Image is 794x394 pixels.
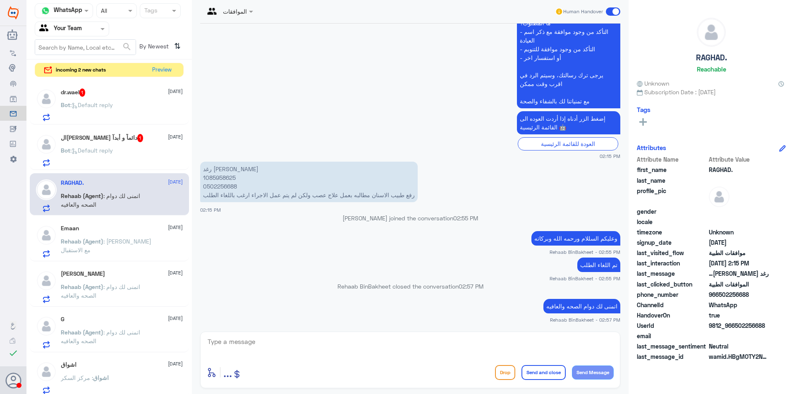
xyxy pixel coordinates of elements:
[637,165,707,174] span: first_name
[709,269,769,278] span: رغد محمد الروساء 1085958625 0502256688 رفع طبيب الاسنان مطالبه بعمل علاج عصب ولكن لم يتم عمل الاج...
[200,207,221,213] span: 02:15 PM
[200,162,418,202] p: 23/9/2025, 2:15 PM
[61,192,140,208] span: : اتمنى لك دوام الصحه والعافيه
[148,63,175,77] button: Preview
[637,88,786,96] span: Subscription Date : [DATE]
[137,134,143,142] span: 1
[572,365,614,380] button: Send Message
[61,192,103,199] span: Rehaab (Agent)
[174,39,181,53] i: ⇅
[563,8,603,15] span: Human Handover
[543,299,620,313] p: 23/9/2025, 2:57 PM
[637,186,707,205] span: profile_pic
[136,39,171,56] span: By Newest
[637,79,669,88] span: Unknown
[709,238,769,247] span: 2025-09-22T18:58:16.911Z
[637,144,666,151] h6: Attributes
[637,269,707,278] span: last_message
[61,134,143,142] h5: الحمدلله دائماً و أبدآ
[637,176,707,185] span: last_name
[709,207,769,216] span: null
[61,147,70,154] span: Bot
[709,352,769,361] span: wamid.HBgMOTY2NTAyMjU2Njg4FQIAEhgUM0E5NjQ1MjI3Njc0RjRDODRBRDgA
[637,259,707,267] span: last_interaction
[709,228,769,236] span: Unknown
[56,66,106,74] span: incoming 2 new chats
[35,40,136,55] input: Search by Name, Local etc…
[709,311,769,320] span: true
[36,225,57,246] img: defaultAdmin.png
[61,329,103,336] span: Rehaab (Agent)
[168,269,183,277] span: [DATE]
[61,238,103,245] span: Rehaab (Agent)
[93,374,109,381] span: اشواق
[122,40,132,54] button: search
[697,18,725,46] img: defaultAdmin.png
[168,178,183,186] span: [DATE]
[550,275,620,282] span: Rehaab BinBakheet - 02:55 PM
[637,332,707,340] span: email
[637,217,707,226] span: locale
[637,321,707,330] span: UserId
[168,360,183,368] span: [DATE]
[36,134,57,155] img: defaultAdmin.png
[61,225,79,232] h5: Emaan
[697,65,726,73] h6: Reachable
[709,280,769,289] span: الموافقات الطبية
[223,363,232,382] button: ...
[8,348,18,358] i: check
[637,301,707,309] span: ChannelId
[637,248,707,257] span: last_visited_flow
[550,248,620,256] span: Rehaab BinBakheet - 02:55 PM
[709,301,769,309] span: 2
[637,238,707,247] span: signup_date
[709,259,769,267] span: 2025-09-23T11:15:18.782Z
[61,374,93,381] span: : مركز السكر
[709,332,769,340] span: null
[709,186,729,207] img: defaultAdmin.png
[709,217,769,226] span: null
[143,6,158,17] div: Tags
[550,316,620,323] span: Rehaab BinBakheet - 02:57 PM
[696,53,727,62] h5: RAGHAD.
[637,207,707,216] span: gender
[61,238,151,253] span: : [PERSON_NAME] مع الاستقبال
[36,179,57,200] img: defaultAdmin.png
[168,88,183,95] span: [DATE]
[637,290,707,299] span: phone_number
[600,153,620,160] span: 02:15 PM
[709,321,769,330] span: 9812_966502256688
[531,231,620,246] p: 23/9/2025, 2:55 PM
[637,155,707,164] span: Attribute Name
[36,316,57,337] img: defaultAdmin.png
[36,88,57,109] img: defaultAdmin.png
[200,214,620,222] p: [PERSON_NAME] joined the conversation
[521,365,566,380] button: Send and close
[39,23,52,35] img: yourTeam.svg
[637,106,651,113] h6: Tags
[637,228,707,236] span: timezone
[61,270,105,277] h5: Khaled Elmitwalli
[70,101,113,108] span: : Default reply
[577,258,620,272] p: 23/9/2025, 2:55 PM
[61,316,65,323] h5: G
[61,101,70,108] span: Bot
[709,248,769,257] span: موافقات الطبية
[5,373,21,388] button: Avatar
[709,165,769,174] span: RAGHAD.
[637,352,707,361] span: last_message_id
[8,6,19,19] img: Widebot Logo
[200,282,620,291] p: Rehaab BinBakheet closed the conversation
[61,283,103,290] span: Rehaab (Agent)
[61,179,84,186] h5: RAGHAD.
[122,42,132,52] span: search
[709,155,769,164] span: Attribute Value
[61,88,86,97] h5: dr.wael
[168,224,183,231] span: [DATE]
[453,215,478,222] span: 02:55 PM
[36,270,57,291] img: defaultAdmin.png
[39,5,52,17] img: whatsapp.png
[79,88,86,97] span: 1
[709,290,769,299] span: 966502256688
[495,365,515,380] button: Drop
